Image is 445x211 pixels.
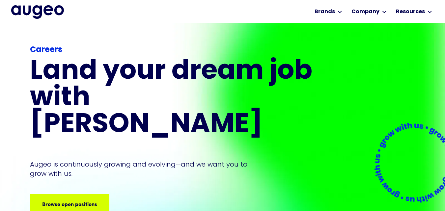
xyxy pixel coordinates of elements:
div: Company [351,8,379,16]
a: home [11,5,64,18]
div: Resources [396,8,425,16]
div: Brands [315,8,335,16]
p: Augeo is continuously growing and evolving—and we want you to grow with us. [30,160,257,178]
img: Augeo's full logo in midnight blue. [11,5,64,18]
strong: Careers [30,46,62,54]
h1: Land your dream job﻿ with [PERSON_NAME] [30,59,315,139]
